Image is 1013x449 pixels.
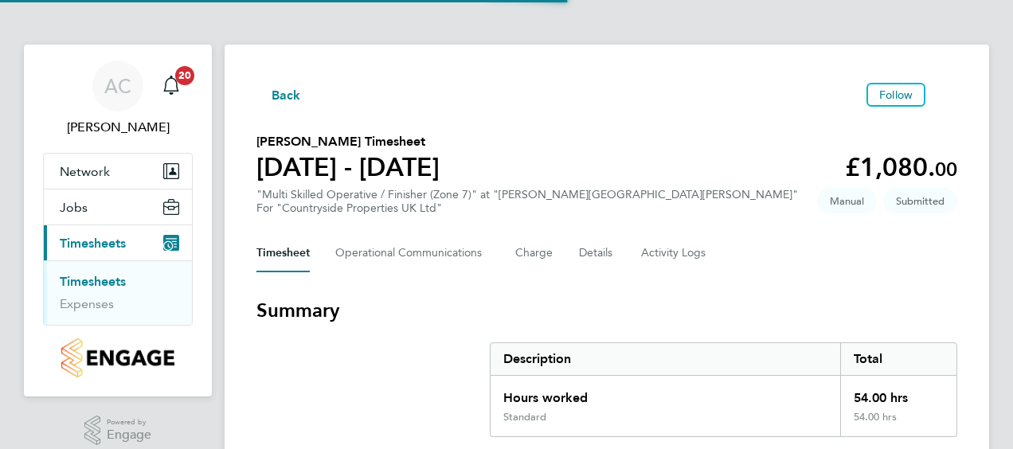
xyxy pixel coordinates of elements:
[43,338,193,377] a: Go to home page
[579,234,616,272] button: Details
[256,201,798,215] div: For "Countryside Properties UK Ltd"
[256,234,310,272] button: Timesheet
[335,234,490,272] button: Operational Communications
[840,376,956,411] div: 54.00 hrs
[24,45,212,396] nav: Main navigation
[107,428,151,442] span: Engage
[61,338,174,377] img: countryside-properties-logo-retina.png
[44,154,192,189] button: Network
[43,61,193,137] a: AC[PERSON_NAME]
[932,91,957,99] button: Timesheets Menu
[60,164,110,179] span: Network
[256,84,301,104] button: Back
[840,411,956,436] div: 54.00 hrs
[817,188,877,214] span: This timesheet was manually created.
[883,188,957,214] span: This timesheet is Submitted.
[641,234,708,272] button: Activity Logs
[491,343,840,375] div: Description
[491,376,840,411] div: Hours worked
[44,260,192,325] div: Timesheets
[104,76,131,96] span: AC
[272,86,301,105] span: Back
[155,61,187,111] a: 20
[879,88,913,102] span: Follow
[935,158,957,181] span: 00
[256,132,440,151] h2: [PERSON_NAME] Timesheet
[256,298,957,323] h3: Summary
[107,416,151,429] span: Powered by
[175,66,194,85] span: 20
[44,189,192,224] button: Jobs
[44,225,192,260] button: Timesheets
[43,118,193,137] span: Andrew Charters
[866,83,925,107] button: Follow
[256,188,798,215] div: "Multi Skilled Operative / Finisher (Zone 7)" at "[PERSON_NAME][GEOGRAPHIC_DATA][PERSON_NAME]"
[60,274,126,289] a: Timesheets
[84,416,152,446] a: Powered byEngage
[503,411,546,424] div: Standard
[60,296,114,311] a: Expenses
[840,343,956,375] div: Total
[60,200,88,215] span: Jobs
[515,234,553,272] button: Charge
[490,342,957,437] div: Summary
[845,152,957,182] app-decimal: £1,080.
[256,151,440,183] h1: [DATE] - [DATE]
[60,236,126,251] span: Timesheets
